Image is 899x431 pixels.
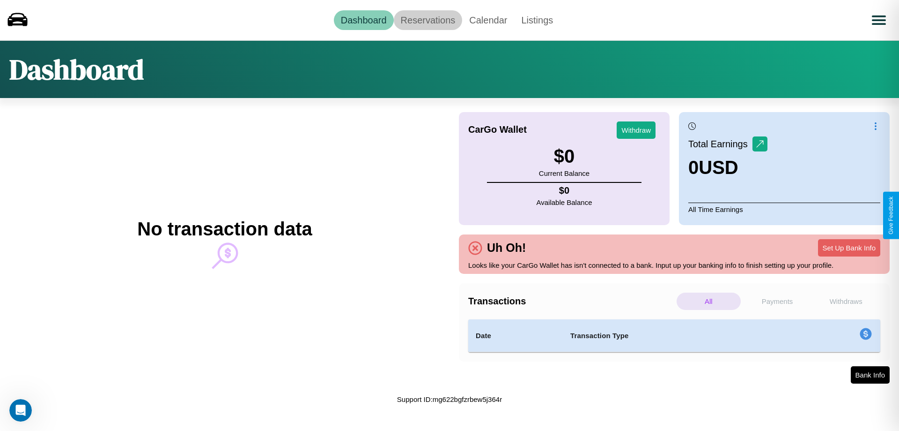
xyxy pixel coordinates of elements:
h4: CarGo Wallet [468,124,527,135]
p: Current Balance [539,167,590,180]
p: All [677,293,741,310]
h3: 0 USD [688,157,767,178]
button: Bank Info [851,366,890,384]
h4: Transaction Type [570,330,783,341]
h4: Uh Oh! [482,241,531,255]
button: Set Up Bank Info [818,239,880,257]
h4: Transactions [468,296,674,307]
h4: $ 0 [537,185,592,196]
p: Available Balance [537,196,592,209]
p: Support ID: mg622bgfzrbew5j364r [397,393,502,406]
p: Looks like your CarGo Wallet has isn't connected to a bank. Input up your banking info to finish ... [468,259,880,272]
h2: No transaction data [137,219,312,240]
h1: Dashboard [9,50,144,89]
p: All Time Earnings [688,203,880,216]
div: Give Feedback [888,197,894,234]
h3: $ 0 [539,146,590,167]
a: Listings [514,10,560,30]
p: Withdraws [814,293,878,310]
h4: Date [476,330,555,341]
button: Withdraw [617,121,656,139]
iframe: Intercom live chat [9,399,32,422]
a: Dashboard [334,10,394,30]
p: Payments [745,293,810,310]
p: Total Earnings [688,136,752,152]
a: Calendar [462,10,514,30]
a: Reservations [394,10,463,30]
table: simple table [468,319,880,352]
button: Open menu [866,7,892,33]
